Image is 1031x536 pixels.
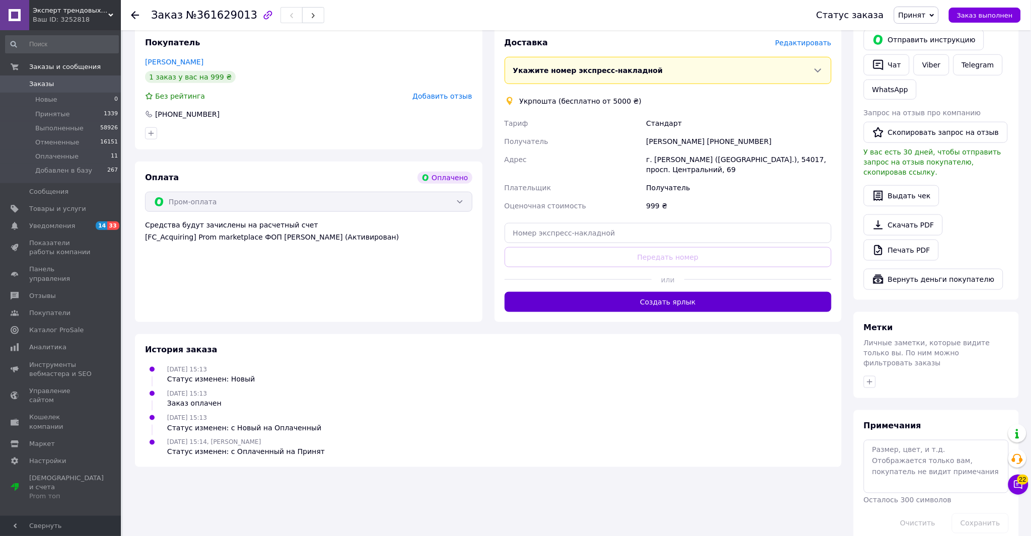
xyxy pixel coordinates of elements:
[864,80,917,100] a: WhatsApp
[100,124,118,133] span: 58926
[418,172,472,184] div: Оплачено
[505,292,832,312] button: Создать ярлык
[29,387,93,405] span: Управление сайтом
[107,166,118,175] span: 267
[505,38,548,47] span: Доставка
[145,38,200,47] span: Покупатель
[644,114,834,132] div: Стандарт
[167,447,325,457] div: Статус изменен: с Оплаченный на Принят
[29,187,68,196] span: Сообщения
[29,343,66,352] span: Аналитика
[33,6,108,15] span: Эксперт трендовых товаров top-expert.com.ua
[111,152,118,161] span: 11
[35,152,79,161] span: Оплаченные
[864,421,921,430] span: Примечания
[145,173,179,182] span: Оплата
[29,456,66,466] span: Настройки
[155,92,205,100] span: Без рейтинга
[145,220,472,242] div: Средства будут зачислены на расчетный счет
[167,423,321,433] div: Статус изменен: с Новый на Оплаченный
[29,326,84,335] span: Каталог ProSale
[29,221,75,231] span: Уведомления
[167,439,261,446] span: [DATE] 15:14, [PERSON_NAME]
[864,496,951,504] span: Осталось 300 символов
[167,366,207,373] span: [DATE] 15:13
[35,110,70,119] span: Принятые
[29,309,71,318] span: Покупатели
[864,29,984,50] button: Отправить инструкцию
[145,232,472,242] div: [FC_Acquiring] Prom marketplace ФОП [PERSON_NAME] (Активирован)
[644,150,834,179] div: г. [PERSON_NAME] ([GEOGRAPHIC_DATA].), 54017, просп. Центральний, 69
[505,202,587,210] span: Оценочная стоимость
[953,54,1003,75] a: Telegram
[29,360,93,378] span: Инструменты вебмастера и SEO
[100,138,118,147] span: 16151
[864,214,943,236] a: Скачать PDF
[35,166,92,175] span: Добавлен в базу
[864,323,893,332] span: Метки
[29,62,101,71] span: Заказы и сообщения
[35,138,79,147] span: Отмененные
[29,413,93,431] span: Кошелек компании
[167,390,207,397] span: [DATE] 15:13
[864,54,910,75] button: Чат
[644,132,834,150] div: [PERSON_NAME] [PHONE_NUMBER]
[864,185,939,206] button: Выдать чек
[864,269,1003,290] button: Вернуть деньги покупателю
[167,414,207,421] span: [DATE] 15:13
[35,124,84,133] span: Выполненные
[513,66,663,74] span: Укажите номер экспресс-накладной
[145,71,236,83] div: 1 заказ у вас на 999 ₴
[644,197,834,215] div: 999 ₴
[1017,475,1028,485] span: 22
[413,92,472,100] span: Добавить отзыв
[864,148,1001,176] span: У вас есть 30 дней, чтобы отправить запрос на отзыв покупателю, скопировав ссылку.
[104,110,118,119] span: 1339
[864,122,1008,143] button: Скопировать запрос на отзыв
[517,96,645,106] div: Укрпошта (бесплатно от 5000 ₴)
[899,11,926,19] span: Принят
[505,137,548,145] span: Получатель
[1008,475,1028,495] button: Чат с покупателем22
[151,9,183,21] span: Заказ
[816,10,884,20] div: Статус заказа
[652,275,684,285] span: или
[154,109,221,119] div: [PHONE_NUMBER]
[505,156,527,164] span: Адрес
[145,345,218,354] span: История заказа
[186,9,257,21] span: №361629013
[131,10,139,20] div: Вернуться назад
[33,15,121,24] div: Ваш ID: 3252818
[864,240,939,261] a: Печать PDF
[167,398,222,408] div: Заказ оплачен
[775,39,832,47] span: Редактировать
[29,265,93,283] span: Панель управления
[914,54,949,75] a: Viber
[107,221,119,230] span: 33
[505,184,552,192] span: Плательщик
[35,95,57,104] span: Новые
[644,179,834,197] div: Получатель
[29,439,55,448] span: Маркет
[864,339,990,367] span: Личные заметки, которые видите только вы. По ним можно фильтровать заказы
[5,35,119,53] input: Поиск
[864,109,981,117] span: Запрос на отзыв про компанию
[29,239,93,257] span: Показатели работы компании
[145,58,203,66] a: [PERSON_NAME]
[114,95,118,104] span: 0
[949,8,1021,23] button: Заказ выполнен
[505,223,832,243] input: Номер экспресс-накладной
[29,492,104,501] div: Prom топ
[29,291,56,300] span: Отзывы
[957,12,1013,19] span: Заказ выполнен
[167,374,255,384] div: Статус изменен: Новый
[505,119,528,127] span: Тариф
[29,474,104,501] span: [DEMOGRAPHIC_DATA] и счета
[96,221,107,230] span: 14
[29,204,86,213] span: Товары и услуги
[29,80,54,89] span: Заказы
